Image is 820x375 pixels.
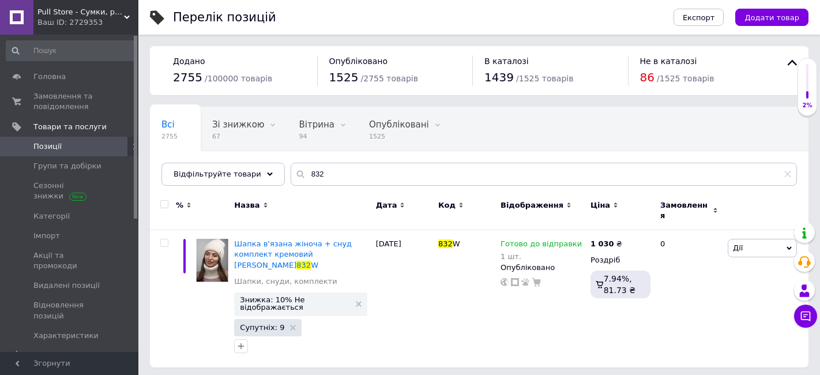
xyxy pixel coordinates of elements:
[37,7,124,17] span: Pull Store - Cумки, рюкзаки, шапки та інші аксесуари
[33,250,107,271] span: Акції та промокоди
[33,331,99,341] span: Характеристики
[484,70,514,84] span: 1439
[329,57,388,66] span: Опубліковано
[590,239,614,248] b: 1 030
[173,70,202,84] span: 2755
[484,57,529,66] span: В каталозі
[361,74,418,83] span: / 2755 товарів
[176,200,183,211] span: %
[33,231,60,241] span: Імпорт
[240,324,284,331] span: Супутніх: 9
[6,40,136,61] input: Пошук
[33,72,66,82] span: Головна
[674,9,724,26] button: Експорт
[683,13,715,22] span: Експорт
[33,211,70,222] span: Категорії
[291,163,797,186] input: Пошук по назві позиції, артикулу і пошуковим запитам
[33,181,107,201] span: Сезонні знижки
[373,230,435,368] div: [DATE]
[453,239,460,248] span: W
[516,74,573,83] span: / 1525 товарів
[501,262,585,273] div: Опубліковано
[33,161,101,171] span: Групи та добірки
[735,9,808,26] button: Додати товар
[33,300,107,321] span: Відновлення позицій
[234,239,352,269] span: Шапка в'язана жіноча + снуд комплект кремовий [PERSON_NAME]
[640,70,655,84] span: 86
[37,17,138,28] div: Ваш ID: 2729353
[794,305,817,328] button: Чат з покупцем
[212,132,264,141] span: 67
[653,230,725,368] div: 0
[174,170,261,178] span: Відфільтруйте товари
[234,200,259,211] span: Назва
[376,200,397,211] span: Дата
[501,200,563,211] span: Відображення
[205,74,272,83] span: / 100000 товарів
[798,102,817,110] div: 2%
[296,261,311,269] span: 832
[33,280,100,291] span: Видалені позиції
[311,261,318,269] span: W
[234,276,337,287] a: Шапки, снуди, комплекти
[501,252,582,261] div: 1 шт.
[234,239,352,269] a: Шапка в'язана жіноча + снуд комплект кремовий [PERSON_NAME]832W
[590,255,650,265] div: Роздріб
[161,119,175,130] span: Всі
[240,296,349,311] span: Знижка: 10% Не відображається
[33,350,119,361] span: [DEMOGRAPHIC_DATA]
[173,12,276,24] div: Перелік позицій
[660,200,710,221] span: Замовлення
[369,132,429,141] span: 1525
[657,74,714,83] span: / 1525 товарів
[744,13,799,22] span: Додати товар
[590,200,610,211] span: Ціна
[212,119,264,130] span: Зі знижкою
[640,57,697,66] span: Не в каталозі
[299,132,334,141] span: 94
[33,91,107,112] span: Замовлення та повідомлення
[299,119,334,130] span: Вітрина
[604,274,635,295] span: 7.94%, 81.73 ₴
[733,243,743,252] span: Дії
[33,141,62,152] span: Позиції
[161,163,208,174] span: Приховані
[369,119,429,130] span: Опубліковані
[161,132,178,141] span: 2755
[173,57,205,66] span: Додано
[438,200,456,211] span: Код
[501,239,582,252] span: Готово до відправки
[329,70,359,84] span: 1525
[590,239,622,249] div: ₴
[196,239,228,282] img: Шапка вязаная женская + снуд комплект кремовый Витория 832W
[33,122,107,132] span: Товари та послуги
[438,239,453,248] span: 832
